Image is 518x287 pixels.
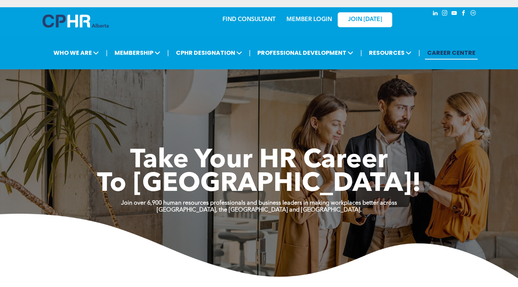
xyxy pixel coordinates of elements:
[431,9,439,19] a: linkedin
[469,9,477,19] a: Social network
[121,200,397,206] strong: Join over 6,900 human resources professionals and business leaders in making workplaces better ac...
[338,12,392,27] a: JOIN [DATE]
[418,45,420,60] li: |
[222,17,276,22] a: FIND CONSULTANT
[167,45,169,60] li: |
[51,46,101,60] span: WHO WE ARE
[255,46,356,60] span: PROFESSIONAL DEVELOPMENT
[249,45,251,60] li: |
[174,46,244,60] span: CPHR DESIGNATION
[367,46,414,60] span: RESOURCES
[106,45,108,60] li: |
[286,17,332,22] a: MEMBER LOGIN
[425,46,478,60] a: CAREER CENTRE
[360,45,362,60] li: |
[112,46,162,60] span: MEMBERSHIP
[130,148,388,174] span: Take Your HR Career
[450,9,458,19] a: youtube
[43,15,109,28] img: A blue and white logo for cp alberta
[441,9,449,19] a: instagram
[157,207,362,213] strong: [GEOGRAPHIC_DATA], the [GEOGRAPHIC_DATA] and [GEOGRAPHIC_DATA].
[348,16,382,23] span: JOIN [DATE]
[460,9,468,19] a: facebook
[97,171,421,197] span: To [GEOGRAPHIC_DATA]!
